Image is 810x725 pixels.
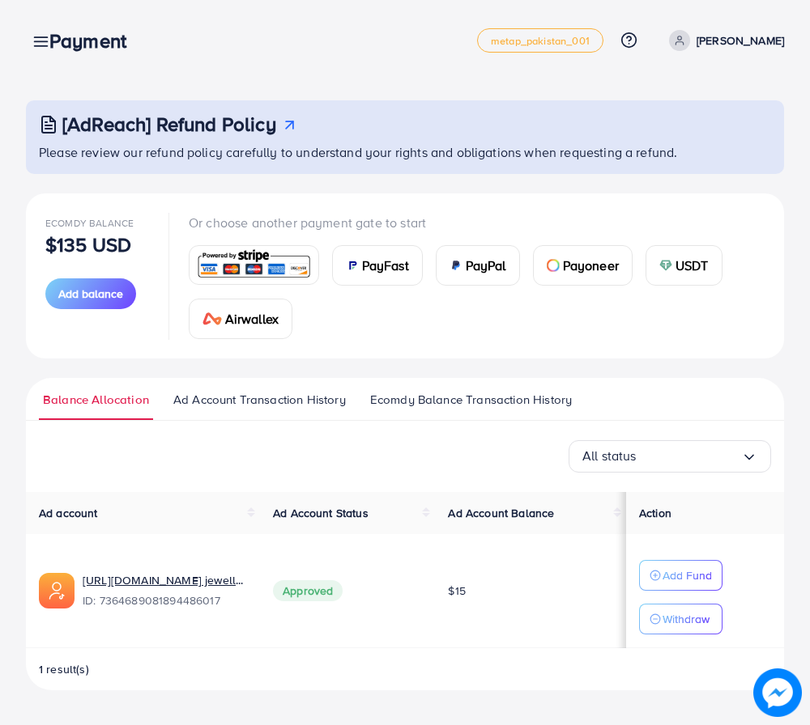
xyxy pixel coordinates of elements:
[637,443,741,468] input: Search for option
[58,286,123,302] span: Add balance
[332,245,423,286] a: cardPayFast
[547,259,560,272] img: card
[225,309,279,329] span: Airwallex
[753,668,802,717] img: image
[450,259,463,272] img: card
[49,29,139,53] h3: Payment
[83,572,247,588] a: [URL][DOMAIN_NAME] jewellery_1714725321365
[346,259,359,272] img: card
[663,30,784,51] a: [PERSON_NAME]
[639,560,723,591] button: Add Fund
[676,256,709,275] span: USDT
[646,245,723,286] a: cardUSDT
[370,391,572,409] span: Ecomdy Balance Transaction History
[362,256,409,275] span: PayFast
[273,580,343,601] span: Approved
[62,112,276,136] h3: [AdReach] Refund Policy
[202,312,222,325] img: card
[639,604,723,634] button: Withdraw
[189,245,319,285] a: card
[448,583,465,599] span: $15
[173,391,346,409] span: Ad Account Transaction History
[466,256,506,275] span: PayPal
[273,505,369,521] span: Ad Account Status
[659,259,672,272] img: card
[45,216,134,230] span: Ecomdy Balance
[189,213,765,232] p: Or choose another payment gate to start
[477,28,603,53] a: metap_pakistan_001
[83,572,247,609] div: <span class='underline'>1009530_zee.sy jewellery_1714725321365</span></br>7364689081894486017
[43,391,149,409] span: Balance Allocation
[582,443,637,468] span: All status
[491,36,590,46] span: metap_pakistan_001
[189,299,292,339] a: cardAirwallex
[448,505,554,521] span: Ad Account Balance
[533,245,633,286] a: cardPayoneer
[563,256,619,275] span: Payoneer
[39,573,75,608] img: ic-ads-acc.e4c84228.svg
[83,592,247,608] span: ID: 7364689081894486017
[45,235,131,254] p: $135 USD
[436,245,520,286] a: cardPayPal
[569,440,771,473] div: Search for option
[39,505,98,521] span: Ad account
[45,278,136,309] button: Add balance
[39,661,89,677] span: 1 result(s)
[663,566,712,585] p: Add Fund
[39,142,774,162] p: Please review our refund policy carefully to understand your rights and obligations when requesti...
[663,609,710,629] p: Withdraw
[697,31,784,50] p: [PERSON_NAME]
[194,248,313,282] img: card
[639,505,671,521] span: Action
